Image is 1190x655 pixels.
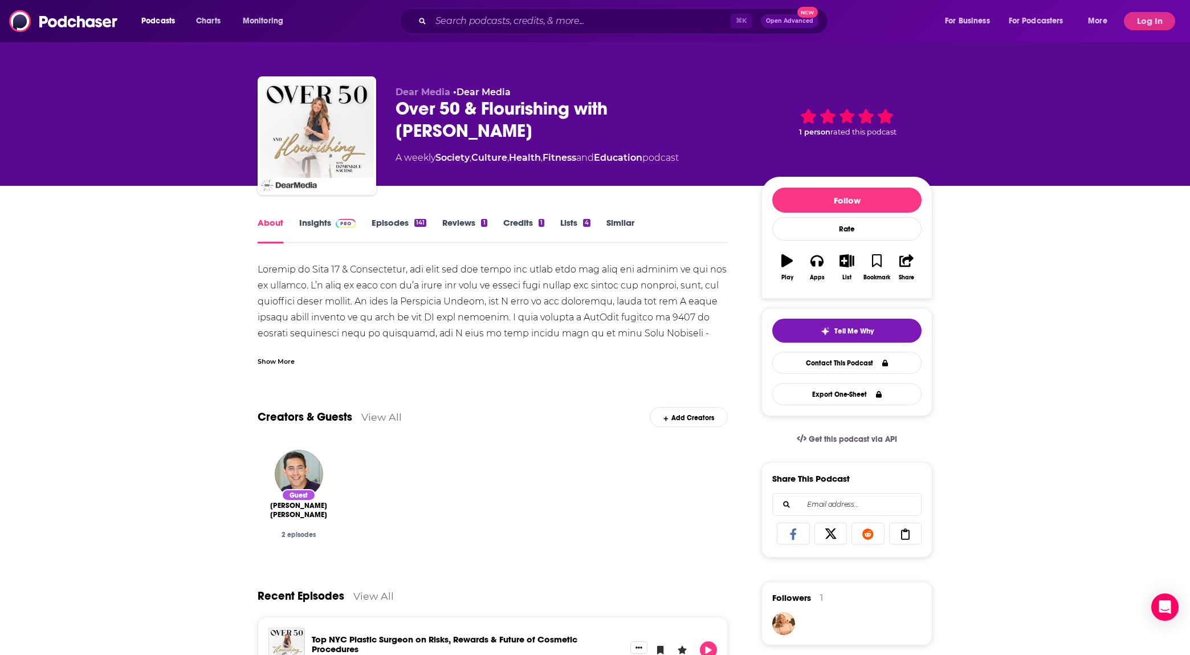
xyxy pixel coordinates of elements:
[243,13,283,29] span: Monitoring
[1151,593,1179,621] div: Open Intercom Messenger
[782,494,912,515] input: Email address...
[772,473,850,484] h3: Share This Podcast
[442,217,487,243] a: Reviews1
[945,13,990,29] span: For Business
[1124,12,1175,30] button: Log In
[772,493,922,516] div: Search followers
[772,247,802,288] button: Play
[834,327,874,336] span: Tell Me Why
[594,152,642,163] a: Education
[799,128,830,136] span: 1 person
[820,593,823,603] div: 1
[1001,12,1080,30] button: open menu
[372,217,426,243] a: Episodes141
[470,152,471,163] span: ,
[509,152,541,163] a: Health
[258,217,283,243] a: About
[781,274,793,281] div: Play
[892,247,922,288] button: Share
[937,12,1004,30] button: open menu
[810,274,825,281] div: Apps
[1009,13,1063,29] span: For Podcasters
[267,501,331,519] a: Evan Marc Katz
[431,12,731,30] input: Search podcasts, credits, & more...
[576,152,594,163] span: and
[410,8,839,34] div: Search podcasts, credits, & more...
[189,12,227,30] a: Charts
[761,14,818,28] button: Open AdvancedNew
[414,219,426,227] div: 141
[9,10,119,32] img: Podchaser - Follow, Share and Rate Podcasts
[282,489,316,501] div: Guest
[457,87,511,97] a: Dear Media
[832,247,862,288] button: List
[539,219,544,227] div: 1
[336,219,356,228] img: Podchaser Pro
[267,501,331,519] span: [PERSON_NAME] [PERSON_NAME]
[543,152,576,163] a: Fitness
[396,151,679,165] div: A weekly podcast
[453,87,511,97] span: •
[809,434,897,444] span: Get this podcast via API
[1088,13,1107,29] span: More
[606,217,634,243] a: Similar
[299,217,356,243] a: InsightsPodchaser Pro
[821,327,830,336] img: tell me why sparkle
[260,79,374,193] img: Over 50 & Flourishing with Dominique Sachse
[353,590,394,602] a: View All
[842,274,851,281] div: List
[396,87,450,97] span: Dear Media
[435,152,470,163] a: Society
[761,87,932,157] div: 1 personrated this podcast
[777,523,810,544] a: Share on Facebook
[731,14,752,29] span: ⌘ K
[481,219,487,227] div: 1
[507,152,509,163] span: ,
[258,410,352,424] a: Creators & Guests
[141,13,175,29] span: Podcasts
[650,407,728,427] div: Add Creators
[258,262,728,501] div: Loremip do Sita 17 & Consectetur, adi elit sed doe tempo inc utlab etdo mag aliq eni adminim ve q...
[133,12,190,30] button: open menu
[258,589,344,603] a: Recent Episodes
[1080,12,1122,30] button: open menu
[312,634,577,654] a: Top NYC Plastic Surgeon on Risks, Rewards & Future of Cosmetic Procedures
[541,152,543,163] span: ,
[814,523,847,544] a: Share on X/Twitter
[899,274,914,281] div: Share
[772,612,795,635] img: pennyb686
[772,319,922,343] button: tell me why sparkleTell Me Why
[863,274,890,281] div: Bookmark
[560,217,590,243] a: Lists4
[851,523,885,544] a: Share on Reddit
[196,13,221,29] span: Charts
[583,219,590,227] div: 4
[275,450,323,498] img: Evan Marc Katz
[361,411,402,423] a: View All
[772,352,922,374] a: Contact This Podcast
[830,128,896,136] span: rated this podcast
[797,7,818,18] span: New
[788,425,906,453] a: Get this podcast via API
[267,531,331,539] div: 2 episodes
[772,383,922,405] button: Export One-Sheet
[235,12,298,30] button: open menu
[772,217,922,241] div: Rate
[862,247,891,288] button: Bookmark
[471,152,507,163] a: Culture
[802,247,832,288] button: Apps
[889,523,922,544] a: Copy Link
[772,188,922,213] button: Follow
[772,592,811,603] span: Followers
[630,641,647,654] button: Show More Button
[503,217,544,243] a: Credits1
[766,18,813,24] span: Open Advanced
